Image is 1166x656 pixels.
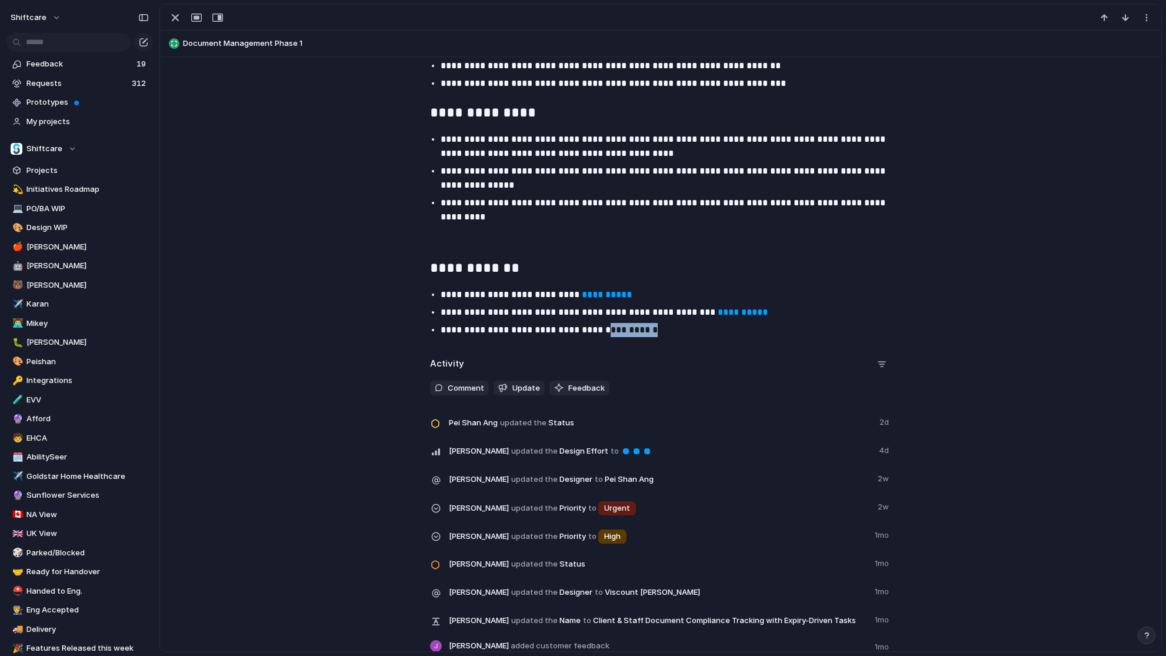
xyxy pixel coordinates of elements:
button: 🤝 [11,566,22,578]
div: ✈️ [12,469,21,483]
div: 🤝 [12,565,21,579]
div: 🇨🇦 [12,508,21,521]
span: Mikey [26,318,149,329]
button: 🔑 [11,375,22,387]
button: 🔮 [11,489,22,501]
span: Priority [449,527,868,545]
a: Projects [6,162,153,179]
span: Projects [26,165,149,177]
button: Comment [430,381,489,396]
div: ✈️ [12,298,21,311]
span: Pei Shan Ang [605,474,654,485]
span: Urgent [604,502,630,514]
span: Viscount [PERSON_NAME] [605,587,700,598]
a: 🔮Afford [6,410,153,428]
span: [PERSON_NAME] [26,241,149,253]
button: 🚚 [11,624,22,635]
div: ✈️Karan [6,295,153,313]
button: ✈️ [11,298,22,310]
span: Comment [448,382,484,394]
div: 🔑 [12,374,21,388]
button: 🎲 [11,547,22,559]
a: 🐻[PERSON_NAME] [6,277,153,294]
div: 🍎[PERSON_NAME] [6,238,153,256]
a: 👨‍💻Mikey [6,315,153,332]
a: 🗓️AbilitySeer [6,448,153,466]
span: Karan [26,298,149,310]
span: shiftcare [11,12,46,24]
span: PO/BA WIP [26,203,149,215]
span: [PERSON_NAME] [26,260,149,272]
span: [PERSON_NAME] [449,615,509,627]
span: [PERSON_NAME] [449,640,609,652]
div: 🎨 [12,355,21,368]
a: 🇨🇦NA View [6,506,153,524]
button: Update [494,381,545,396]
a: 🇬🇧UK View [6,525,153,542]
span: Sunflower Services [26,489,149,501]
span: [PERSON_NAME] [449,445,509,457]
span: 2d [880,414,891,428]
span: Prototypes [26,96,149,108]
div: 🔮Sunflower Services [6,487,153,504]
a: 👨‍🏭Eng Accepted [6,601,153,619]
span: [PERSON_NAME] [449,531,509,542]
span: 1mo [875,641,891,653]
div: 🐛 [12,336,21,349]
div: ⛑️Handed to Eng. [6,582,153,600]
a: 🤝Ready for Handover [6,563,153,581]
span: Integrations [26,375,149,387]
div: 🤖[PERSON_NAME] [6,257,153,275]
a: Prototypes [6,94,153,111]
div: 🎉 [12,642,21,655]
button: 🇨🇦 [11,509,22,521]
button: 🧪 [11,394,22,406]
span: Delivery [26,624,149,635]
div: ✈️Goldstar Home Healthcare [6,468,153,485]
span: 312 [132,78,148,89]
span: to [588,502,597,514]
span: updated the [511,474,558,485]
div: 🧒 [12,431,21,445]
button: ✈️ [11,471,22,482]
div: 🍎 [12,240,21,254]
span: 19 [136,58,148,70]
span: Ready for Handover [26,566,149,578]
a: 🎨Peishan [6,353,153,371]
span: NA View [26,509,149,521]
button: Document Management Phase 1 [165,34,1156,53]
span: UK View [26,528,149,540]
button: 💫 [11,184,22,195]
span: Handed to Eng. [26,585,149,597]
span: Document Management Phase 1 [183,38,1156,49]
span: Features Released this week [26,642,149,654]
div: 🎲 [12,546,21,560]
a: 🎨Design WIP [6,219,153,237]
span: Design WIP [26,222,149,234]
a: 💻PO/BA WIP [6,200,153,218]
button: 🧒 [11,432,22,444]
button: shiftcare [5,8,67,27]
span: [PERSON_NAME] [449,502,509,514]
button: 🎉 [11,642,22,654]
span: updated the [511,615,558,627]
span: Update [512,382,540,394]
div: 🐛[PERSON_NAME] [6,334,153,351]
button: 🐛 [11,337,22,348]
button: 🎨 [11,222,22,234]
span: Name Client & Staff Document Compliance Tracking with Expiry-Driven Tasks [449,612,868,628]
button: 🍎 [11,241,22,253]
span: Feedback [26,58,133,70]
button: 🎨 [11,356,22,368]
div: 🎨 [12,221,21,235]
span: Status [449,414,872,431]
span: 2w [878,471,891,485]
span: updated the [511,587,558,598]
